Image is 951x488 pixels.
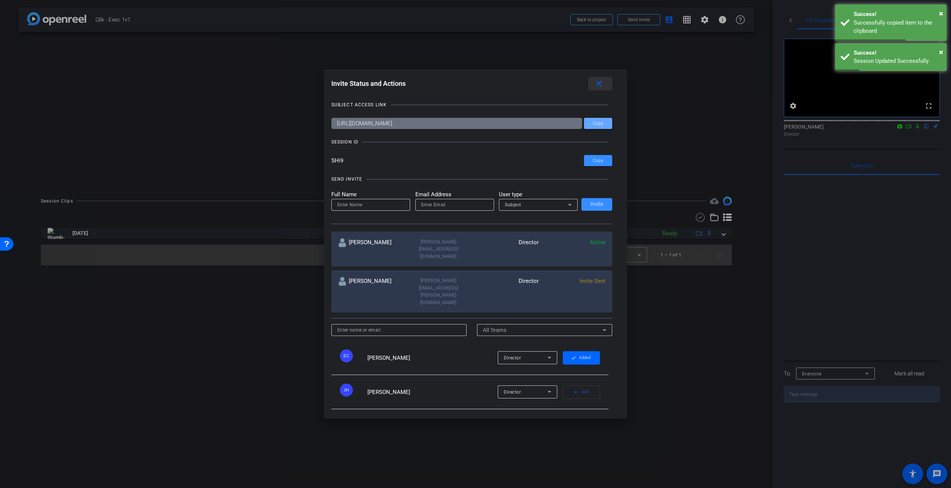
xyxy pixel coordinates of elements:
ngx-avatar: Jason Hiner [340,384,366,397]
span: All Teams [483,327,507,333]
span: [PERSON_NAME] [367,389,410,395]
openreel-title-line: SEND INVITE [331,175,613,183]
div: EC [340,349,353,362]
mat-icon: check [571,355,576,361]
button: Added [563,351,600,365]
div: [PERSON_NAME] [338,277,405,306]
button: Close [939,8,943,19]
span: Copy [593,158,603,164]
span: × [939,48,943,56]
div: Success! [854,10,941,19]
div: Invite Status and Actions [331,77,613,90]
div: SESSION ID [331,138,358,146]
div: Director [472,277,539,306]
span: × [939,9,943,18]
mat-label: Full Name [331,190,410,199]
mat-icon: close [594,79,604,88]
button: Copy [584,155,612,166]
div: Successfully copied item to the clipboard [854,19,941,35]
span: Copy [593,121,603,126]
button: Add [563,385,600,399]
span: Active [590,239,606,246]
mat-label: Email Address [415,190,494,199]
ngx-avatar: Elena Cullen [340,349,366,362]
div: SUBJECT ACCESS LINK [331,101,387,109]
div: Success! [854,49,941,57]
mat-icon: add [573,390,578,395]
input: Enter name or email [337,326,461,335]
div: [PERSON_NAME][EMAIL_ADDRESS][PERSON_NAME][DOMAIN_NAME] [405,277,472,306]
div: [PERSON_NAME][EMAIL_ADDRESS][DOMAIN_NAME] [405,238,472,260]
span: [PERSON_NAME] [367,355,410,361]
span: Invite Sent [580,278,606,284]
span: Subject [505,202,521,207]
input: Enter Name [337,200,404,209]
div: [PERSON_NAME] [338,238,405,260]
button: Close [939,46,943,58]
span: Add [581,387,588,397]
span: Director [504,390,521,395]
span: Director [504,355,521,361]
div: JH [340,384,353,397]
openreel-title-line: SESSION ID [331,138,613,146]
span: Added [579,352,591,363]
openreel-title-line: SUBJECT ACCESS LINK [331,101,613,109]
mat-label: User type [499,190,578,199]
button: Copy [584,118,612,129]
input: Enter Email [421,200,488,209]
div: Director [472,238,539,260]
div: SEND INVITE [331,175,362,183]
div: Session Updated Successfully [854,57,941,65]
